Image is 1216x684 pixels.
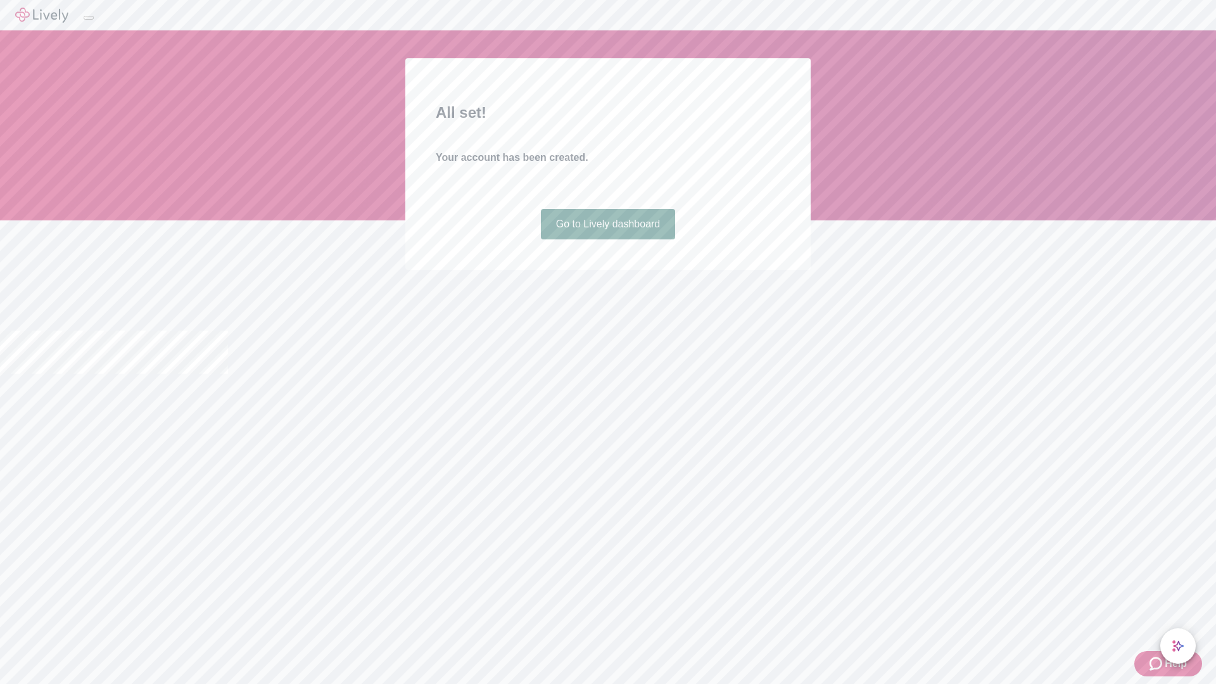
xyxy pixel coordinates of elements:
[15,8,68,23] img: Lively
[541,209,676,239] a: Go to Lively dashboard
[1149,656,1165,671] svg: Zendesk support icon
[1134,651,1202,676] button: Zendesk support iconHelp
[1172,640,1184,652] svg: Lively AI Assistant
[436,101,780,124] h2: All set!
[1160,628,1196,664] button: chat
[84,16,94,20] button: Log out
[436,150,780,165] h4: Your account has been created.
[1165,656,1187,671] span: Help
